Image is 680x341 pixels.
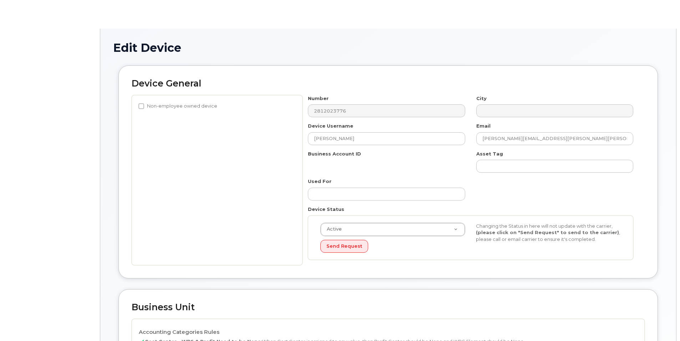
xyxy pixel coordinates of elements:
[308,206,344,213] label: Device Status
[308,95,329,102] label: Number
[476,95,487,102] label: City
[132,302,645,312] h2: Business Unit
[132,79,645,89] h2: Device General
[113,41,663,54] h1: Edit Device
[320,240,368,253] button: Send Request
[476,229,619,235] strong: (please click on "Send Request" to send to the carrier)
[471,223,626,243] div: Changing the Status in here will not update with the carrier, , please call or email carrier to e...
[308,150,361,157] label: Business Account ID
[308,178,331,185] label: Used For
[476,123,491,129] label: Email
[476,150,503,157] label: Asset Tag
[138,103,144,109] input: Non-employee owned device
[138,102,217,110] label: Non-employee owned device
[321,223,465,236] a: Active
[323,226,342,232] span: Active
[308,123,353,129] label: Device Username
[139,329,638,335] h4: Accounting Categories Rules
